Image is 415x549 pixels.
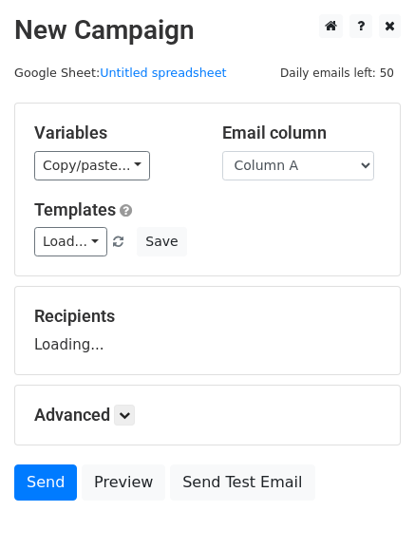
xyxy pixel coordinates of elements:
[170,464,314,501] a: Send Test Email
[34,123,194,143] h5: Variables
[137,227,186,256] button: Save
[34,405,381,426] h5: Advanced
[14,464,77,501] a: Send
[82,464,165,501] a: Preview
[222,123,382,143] h5: Email column
[34,227,107,256] a: Load...
[34,151,150,180] a: Copy/paste...
[14,14,401,47] h2: New Campaign
[274,66,401,80] a: Daily emails left: 50
[34,306,381,327] h5: Recipients
[14,66,227,80] small: Google Sheet:
[100,66,226,80] a: Untitled spreadsheet
[274,63,401,84] span: Daily emails left: 50
[34,199,116,219] a: Templates
[34,306,381,355] div: Loading...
